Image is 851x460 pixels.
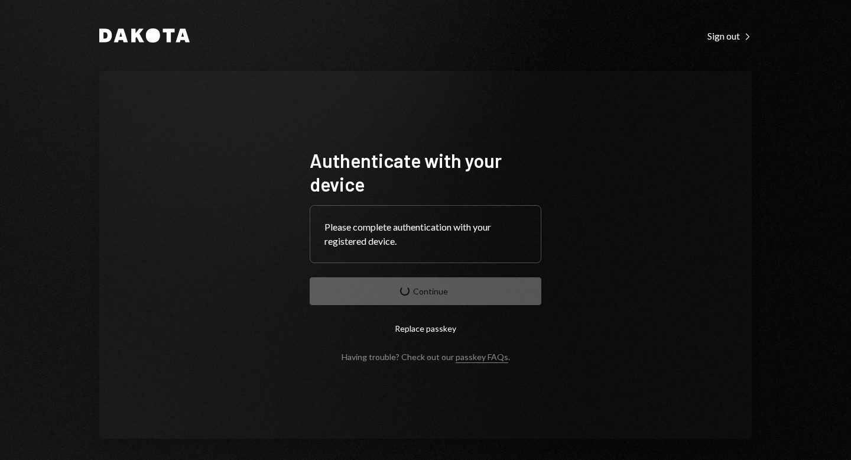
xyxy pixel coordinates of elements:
[342,352,510,362] div: Having trouble? Check out our .
[310,148,541,196] h1: Authenticate with your device
[324,220,527,248] div: Please complete authentication with your registered device.
[707,30,752,42] div: Sign out
[707,29,752,42] a: Sign out
[310,315,541,342] button: Replace passkey
[456,352,508,363] a: passkey FAQs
